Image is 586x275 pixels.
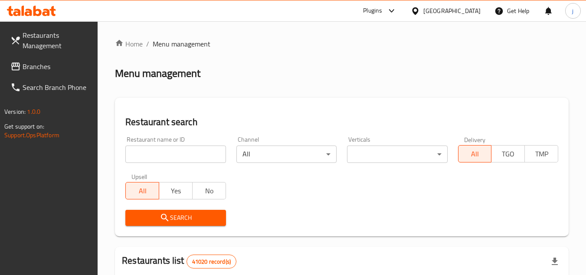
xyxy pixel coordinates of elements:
[347,146,447,163] div: ​
[27,106,40,117] span: 1.0.0
[125,182,159,199] button: All
[146,39,149,49] li: /
[125,146,226,163] input: Search for restaurant name or ID..
[129,185,156,197] span: All
[23,82,91,93] span: Search Branch Phone
[528,148,555,160] span: TMP
[236,146,337,163] div: All
[495,148,521,160] span: TGO
[187,258,236,266] span: 41020 record(s)
[4,129,59,141] a: Support.OpsPlatform
[159,182,193,199] button: Yes
[3,25,98,56] a: Restaurants Management
[196,185,223,197] span: No
[187,255,236,268] div: Total records count
[23,61,91,72] span: Branches
[4,106,26,117] span: Version:
[544,251,565,272] div: Export file
[3,56,98,77] a: Branches
[132,212,219,223] span: Search
[4,121,44,132] span: Get support on:
[572,6,573,16] span: j
[464,136,486,142] label: Delivery
[462,148,488,160] span: All
[524,145,558,162] button: TMP
[491,145,525,162] button: TGO
[363,6,382,16] div: Plugins
[192,182,226,199] button: No
[23,30,91,51] span: Restaurants Management
[3,77,98,98] a: Search Branch Phone
[125,116,558,129] h2: Restaurant search
[423,6,481,16] div: [GEOGRAPHIC_DATA]
[115,39,569,49] nav: breadcrumb
[131,173,147,179] label: Upsell
[115,39,143,49] a: Home
[125,210,226,226] button: Search
[115,66,200,80] h2: Menu management
[458,145,492,162] button: All
[122,254,236,268] h2: Restaurants list
[163,185,189,197] span: Yes
[153,39,210,49] span: Menu management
